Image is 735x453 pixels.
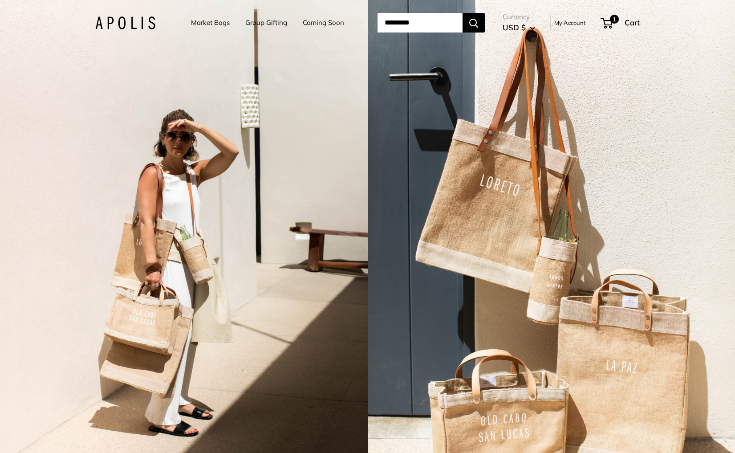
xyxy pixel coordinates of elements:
span: Currency [503,11,535,23]
a: Group Gifting [245,16,287,29]
a: Market Bags [191,16,230,29]
img: Apolis [95,16,155,29]
span: USD $ [503,23,526,32]
a: Coming Soon [303,16,344,29]
a: My Account [554,17,586,28]
iframe: Sign Up via Text for Offers [7,419,95,446]
span: 1 [610,15,619,24]
a: 1 Cart [601,16,640,30]
input: Search... [378,13,463,33]
span: Cart [625,18,640,27]
button: USD $ [503,20,535,35]
button: Search [463,13,485,33]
